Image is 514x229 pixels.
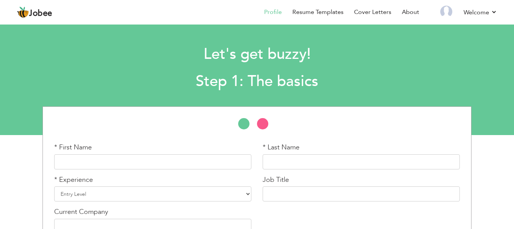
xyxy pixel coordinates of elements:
a: Welcome [464,8,497,17]
label: * Last Name [263,143,300,152]
h2: Step 1: The basics [70,72,444,91]
label: * Experience [54,175,93,185]
img: jobee.io [17,6,29,18]
a: About [402,8,419,17]
span: Jobee [29,9,52,18]
a: Cover Letters [354,8,391,17]
label: * First Name [54,143,92,152]
a: Profile [264,8,282,17]
label: Current Company [54,207,108,217]
a: Jobee [17,6,52,18]
h1: Let's get buzzy! [70,45,444,64]
a: Resume Templates [292,8,344,17]
label: Job Title [263,175,289,185]
img: Profile Img [440,6,452,18]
